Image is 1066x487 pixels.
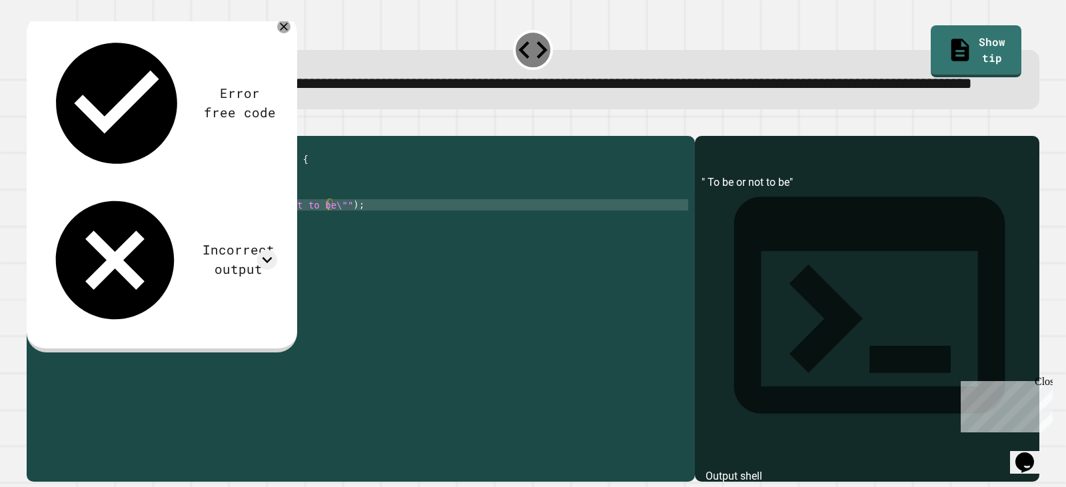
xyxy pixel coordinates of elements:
div: " To be or not to be" [702,175,1033,482]
div: Error free code [203,84,277,123]
div: Chat with us now!Close [5,5,92,85]
iframe: chat widget [1010,434,1053,474]
a: Show tip [931,25,1021,77]
div: Incorrect output [199,241,277,279]
iframe: chat widget [955,376,1053,432]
